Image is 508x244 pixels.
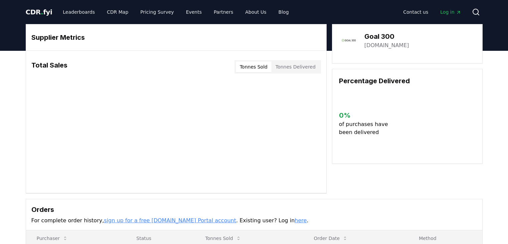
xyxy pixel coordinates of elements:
[31,217,477,225] p: For complete order history, . Existing user? Log in .
[339,76,476,86] h3: Percentage Delivered
[102,6,134,18] a: CDR Map
[440,9,461,15] span: Log in
[295,217,307,224] a: here
[208,6,238,18] a: Partners
[435,6,466,18] a: Log in
[273,6,294,18] a: Blog
[104,217,236,224] a: sign up for a free [DOMAIN_NAME] Portal account
[236,62,272,72] button: Tonnes Sold
[398,6,434,18] a: Contact us
[57,6,100,18] a: Leaderboards
[339,110,393,120] h3: 0 %
[135,6,179,18] a: Pricing Survey
[364,41,409,49] a: [DOMAIN_NAME]
[339,31,358,50] img: Goal 300-logo
[398,6,466,18] nav: Main
[364,31,409,41] h3: Goal 300
[57,6,294,18] nav: Main
[181,6,207,18] a: Events
[240,6,272,18] a: About Us
[26,8,52,16] span: CDR fyi
[131,235,189,242] p: Status
[41,8,43,16] span: .
[31,205,477,215] h3: Orders
[339,120,393,136] p: of purchases have been delivered
[272,62,320,72] button: Tonnes Delivered
[31,32,321,42] h3: Supplier Metrics
[31,60,67,74] h3: Total Sales
[413,235,477,242] p: Method
[26,7,52,17] a: CDR.fyi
